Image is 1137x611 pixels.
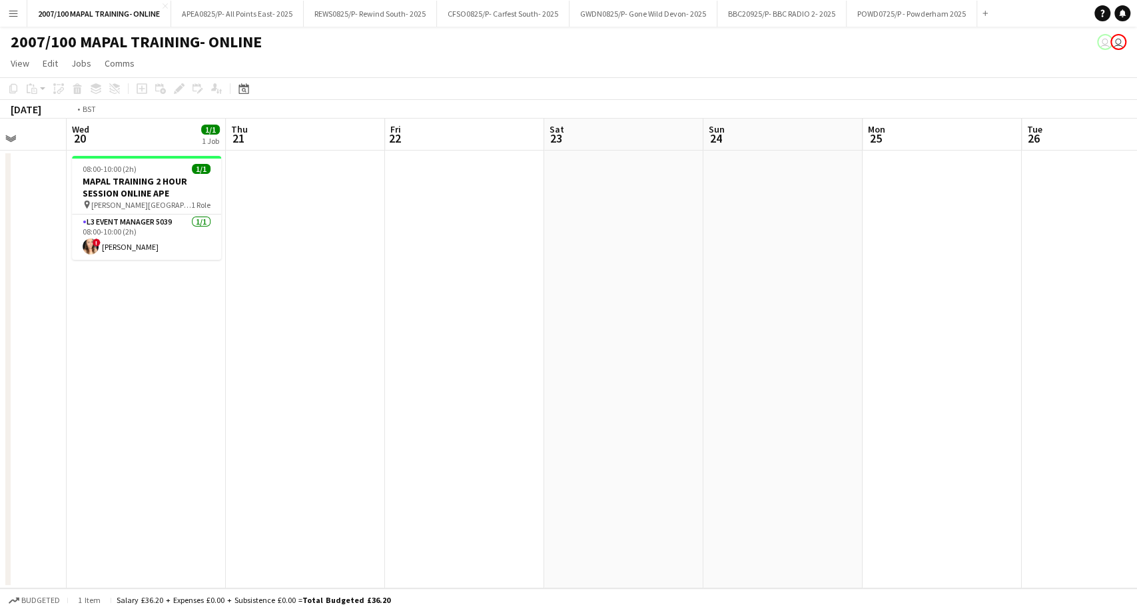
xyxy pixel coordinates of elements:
[11,103,41,116] div: [DATE]
[5,55,35,72] a: View
[91,200,191,210] span: [PERSON_NAME][GEOGRAPHIC_DATA]
[229,131,248,146] span: 21
[847,1,977,27] button: POWD0725/P - Powderham 2025
[72,175,221,199] h3: MAPAL TRAINING 2 HOUR SESSION ONLINE APE
[66,55,97,72] a: Jobs
[93,239,101,247] span: !
[201,125,220,135] span: 1/1
[390,123,401,135] span: Fri
[43,57,58,69] span: Edit
[192,164,210,174] span: 1/1
[548,131,564,146] span: 23
[550,123,564,135] span: Sat
[7,593,62,608] button: Budgeted
[569,1,717,27] button: GWDN0825/P- Gone Wild Devon- 2025
[717,1,847,27] button: BBC20925/P- BBC RADIO 2- 2025
[437,1,569,27] button: CFSO0825/P- Carfest South- 2025
[191,200,210,210] span: 1 Role
[1027,123,1042,135] span: Tue
[99,55,140,72] a: Comms
[72,156,221,260] app-job-card: 08:00-10:00 (2h)1/1MAPAL TRAINING 2 HOUR SESSION ONLINE APE [PERSON_NAME][GEOGRAPHIC_DATA]1 RoleL...
[1097,34,1113,50] app-user-avatar: Amy Cane
[11,57,29,69] span: View
[27,1,171,27] button: 2007/100 MAPAL TRAINING- ONLINE
[11,32,262,52] h1: 2007/100 MAPAL TRAINING- ONLINE
[709,123,725,135] span: Sun
[388,131,401,146] span: 22
[70,131,89,146] span: 20
[73,595,105,605] span: 1 item
[105,57,135,69] span: Comms
[21,596,60,605] span: Budgeted
[83,164,137,174] span: 08:00-10:00 (2h)
[1025,131,1042,146] span: 26
[202,136,219,146] div: 1 Job
[304,1,437,27] button: REWS0825/P- Rewind South- 2025
[171,1,304,27] button: APEA0825/P- All Points East- 2025
[37,55,63,72] a: Edit
[1110,34,1126,50] app-user-avatar: Grace Shorten
[231,123,248,135] span: Thu
[707,131,725,146] span: 24
[117,595,390,605] div: Salary £36.20 + Expenses £0.00 + Subsistence £0.00 =
[83,104,96,114] div: BST
[868,123,885,135] span: Mon
[866,131,885,146] span: 25
[71,57,91,69] span: Jobs
[72,123,89,135] span: Wed
[302,595,390,605] span: Total Budgeted £36.20
[72,215,221,260] app-card-role: L3 Event Manager 50391/108:00-10:00 (2h)![PERSON_NAME]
